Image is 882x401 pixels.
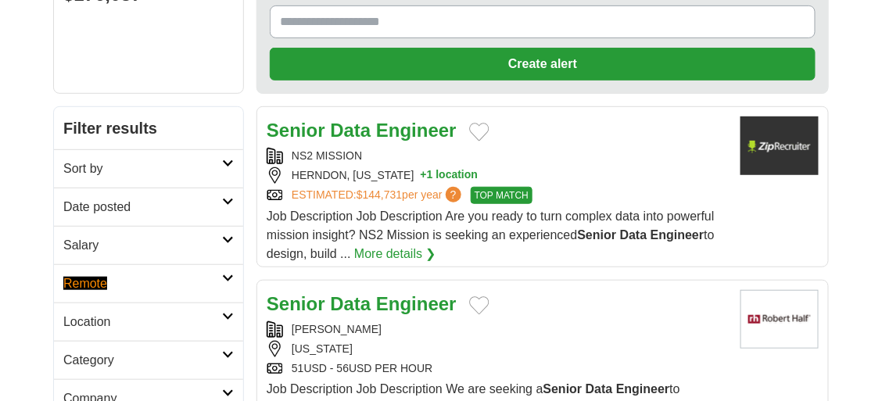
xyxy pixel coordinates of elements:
[376,120,457,141] strong: Engineer
[54,264,243,303] a: Remote
[446,187,461,202] span: ?
[586,382,613,396] strong: Data
[267,120,325,141] strong: Senior
[376,293,457,314] strong: Engineer
[620,228,647,242] strong: Data
[54,107,243,149] h2: Filter results
[616,382,669,396] strong: Engineer
[54,188,243,226] a: Date posted
[292,187,464,204] a: ESTIMATED:$144,731per year?
[354,245,436,263] a: More details ❯
[740,290,819,349] img: Robert Half logo
[267,148,728,164] div: NS2 MISSION
[270,48,816,81] button: Create alert
[578,228,617,242] strong: Senior
[543,382,583,396] strong: Senior
[267,341,728,357] div: [US_STATE]
[469,123,489,141] button: Add to favorite jobs
[421,167,479,184] button: +1 location
[54,149,243,188] a: Sort by
[267,120,457,141] a: Senior Data Engineer
[63,236,222,255] h2: Salary
[330,293,371,314] strong: Data
[63,159,222,178] h2: Sort by
[471,187,532,204] span: TOP MATCH
[63,277,107,290] em: Remote
[63,198,222,217] h2: Date posted
[651,228,704,242] strong: Engineer
[267,167,728,184] div: HERNDON, [US_STATE]
[267,293,457,314] a: Senior Data Engineer
[421,167,427,184] span: +
[469,296,489,315] button: Add to favorite jobs
[267,209,715,260] span: Job Description Job Description Are you ready to turn complex data into powerful mission insight?...
[63,313,222,331] h2: Location
[54,341,243,379] a: Category
[292,323,382,335] a: [PERSON_NAME]
[54,226,243,264] a: Salary
[54,303,243,341] a: Location
[267,293,325,314] strong: Senior
[330,120,371,141] strong: Data
[63,351,222,370] h2: Category
[267,360,728,377] div: 51USD - 56USD PER HOUR
[740,116,819,175] img: Company logo
[357,188,402,201] span: $144,731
